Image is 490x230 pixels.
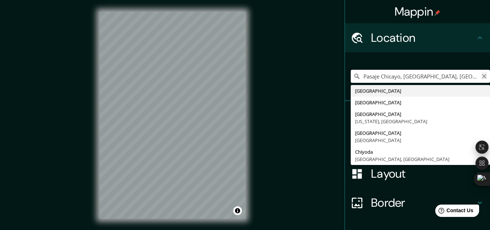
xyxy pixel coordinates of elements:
[233,206,242,215] button: Toggle attribution
[355,129,486,137] div: [GEOGRAPHIC_DATA]
[355,137,486,144] div: [GEOGRAPHIC_DATA]
[355,110,486,118] div: [GEOGRAPHIC_DATA]
[355,148,486,156] div: Chiyoda
[99,12,246,219] canvas: Map
[435,10,440,16] img: pin-icon.png
[371,166,475,181] h4: Layout
[351,70,490,83] input: Pick your city or area
[395,4,441,19] h4: Mappin
[371,31,475,45] h4: Location
[481,72,487,79] button: Clear
[345,23,490,52] div: Location
[355,118,486,125] div: [US_STATE], [GEOGRAPHIC_DATA]
[345,159,490,188] div: Layout
[355,99,486,106] div: [GEOGRAPHIC_DATA]
[371,195,475,210] h4: Border
[355,156,486,163] div: [GEOGRAPHIC_DATA], [GEOGRAPHIC_DATA]
[345,188,490,217] div: Border
[425,202,482,222] iframe: Help widget launcher
[345,101,490,130] div: Pins
[355,87,486,94] div: [GEOGRAPHIC_DATA]
[345,130,490,159] div: Style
